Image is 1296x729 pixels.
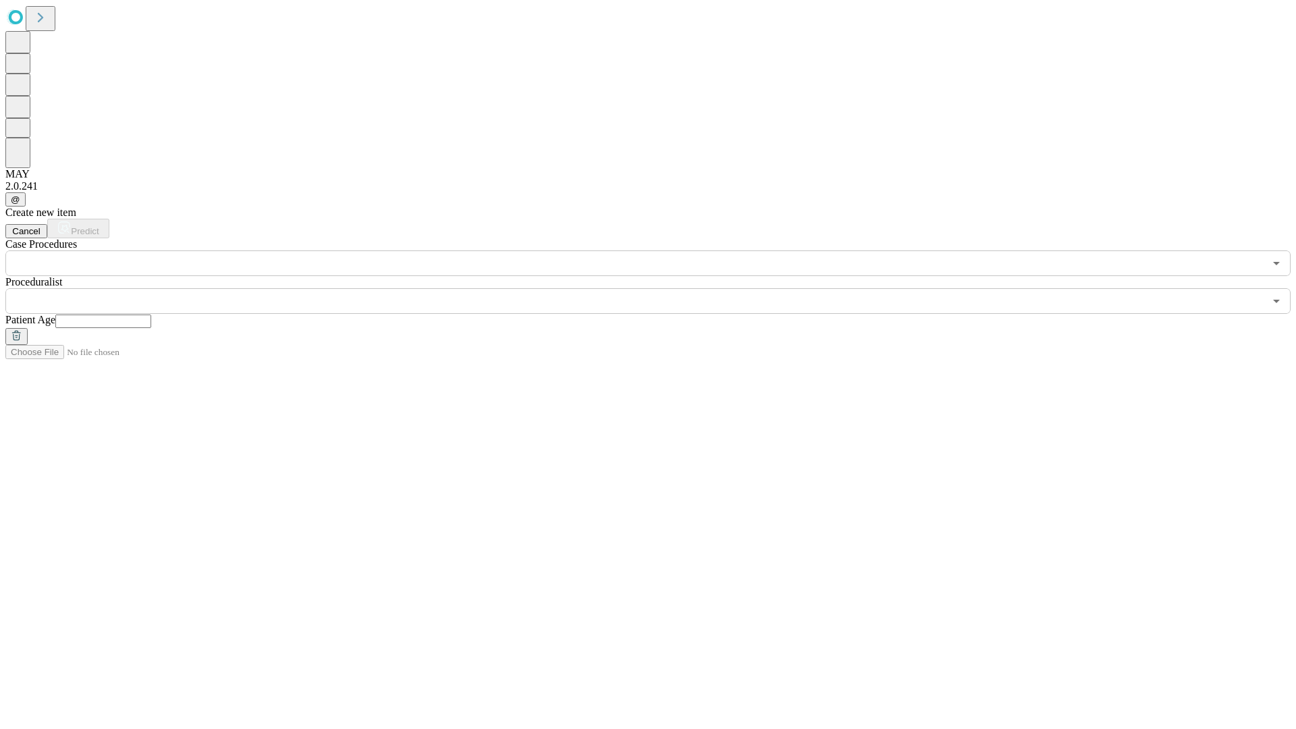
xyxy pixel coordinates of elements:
[12,226,40,236] span: Cancel
[5,180,1291,192] div: 2.0.241
[1267,292,1286,310] button: Open
[47,219,109,238] button: Predict
[5,224,47,238] button: Cancel
[5,276,62,288] span: Proceduralist
[11,194,20,205] span: @
[1267,254,1286,273] button: Open
[5,314,55,325] span: Patient Age
[5,168,1291,180] div: MAY
[71,226,99,236] span: Predict
[5,207,76,218] span: Create new item
[5,238,77,250] span: Scheduled Procedure
[5,192,26,207] button: @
